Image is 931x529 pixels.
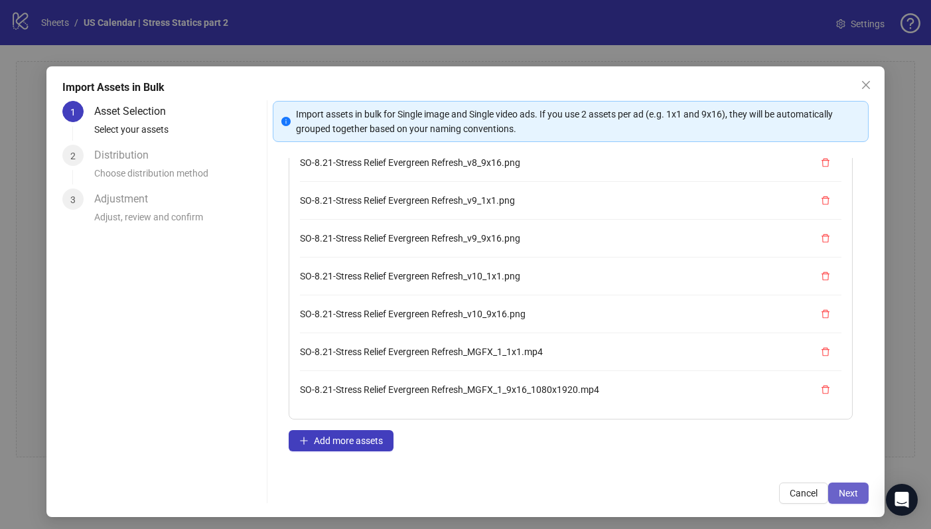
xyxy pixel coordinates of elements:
span: SO-8.21-Stress Relief Evergreen Refresh_v10_9x16.png [300,309,526,319]
div: Adjust, review and confirm [94,210,261,232]
button: Add more assets [289,430,394,451]
button: Cancel [779,483,828,504]
button: Next [828,483,869,504]
span: SO-8.21-Stress Relief Evergreen Refresh_v9_1x1.png [300,195,515,206]
span: delete [821,385,830,394]
button: Close [855,74,877,96]
div: Choose distribution method [94,166,261,189]
span: 3 [70,194,76,205]
div: Distribution [94,145,159,166]
span: delete [821,309,830,319]
span: Add more assets [314,435,383,446]
span: 2 [70,151,76,161]
span: SO-8.21-Stress Relief Evergreen Refresh_MGFX_1_1x1.mp4 [300,346,543,357]
span: Cancel [790,488,818,498]
span: Next [839,488,858,498]
div: Open Intercom Messenger [886,484,918,516]
span: 1 [70,107,76,117]
span: delete [821,196,830,205]
span: plus [299,436,309,445]
span: SO-8.21-Stress Relief Evergreen Refresh_v9_9x16.png [300,233,520,244]
span: SO-8.21-Stress Relief Evergreen Refresh_MGFX_1_9x16_1080x1920.mp4 [300,384,599,395]
div: Import assets in bulk for Single image and Single video ads. If you use 2 assets per ad (e.g. 1x1... [296,107,860,136]
span: close [861,80,871,90]
span: delete [821,271,830,281]
span: delete [821,158,830,167]
div: Select your assets [94,122,261,145]
div: Adjustment [94,189,159,210]
span: delete [821,347,830,356]
span: SO-8.21-Stress Relief Evergreen Refresh_v10_1x1.png [300,271,520,281]
div: Import Assets in Bulk [62,80,869,96]
span: info-circle [281,117,291,126]
span: delete [821,234,830,243]
span: SO-8.21-Stress Relief Evergreen Refresh_v8_9x16.png [300,157,520,168]
div: Asset Selection [94,101,177,122]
